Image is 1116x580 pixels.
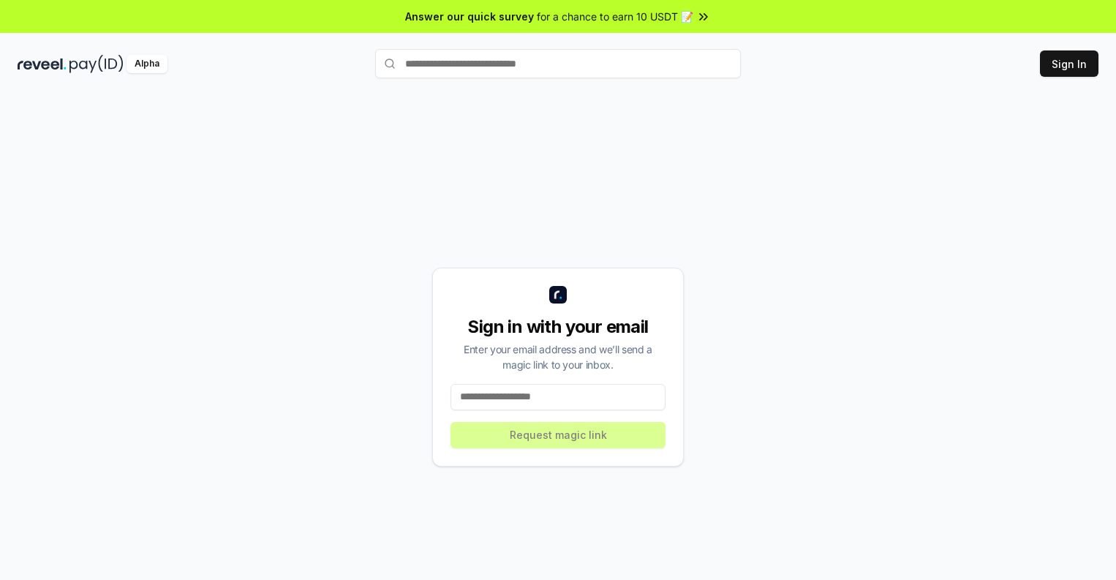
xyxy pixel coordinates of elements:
[537,9,693,24] span: for a chance to earn 10 USDT 📝
[450,315,666,339] div: Sign in with your email
[69,55,124,73] img: pay_id
[127,55,167,73] div: Alpha
[1040,50,1098,77] button: Sign In
[405,9,534,24] span: Answer our quick survey
[549,286,567,304] img: logo_small
[18,55,67,73] img: reveel_dark
[450,342,666,372] div: Enter your email address and we’ll send a magic link to your inbox.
